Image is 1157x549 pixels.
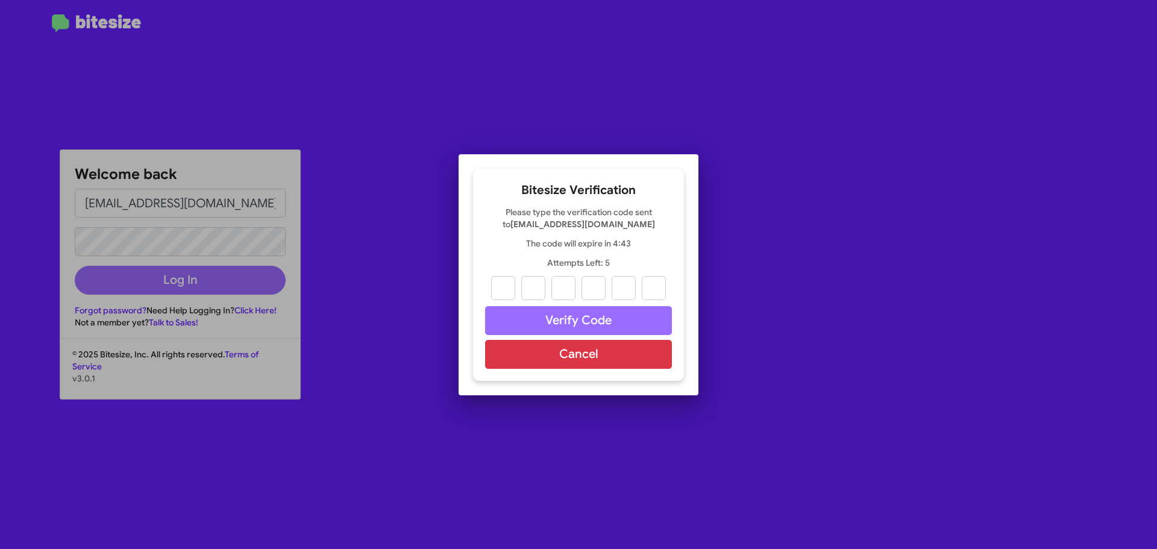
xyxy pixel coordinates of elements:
[485,340,672,369] button: Cancel
[485,237,672,249] p: The code will expire in 4:43
[485,306,672,335] button: Verify Code
[510,219,655,230] strong: [EMAIL_ADDRESS][DOMAIN_NAME]
[485,257,672,269] p: Attempts Left: 5
[485,206,672,230] p: Please type the verification code sent to
[485,181,672,200] h2: Bitesize Verification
